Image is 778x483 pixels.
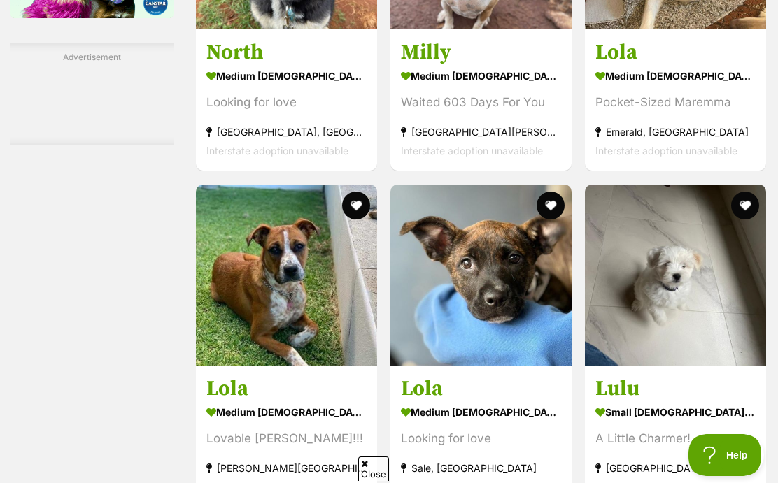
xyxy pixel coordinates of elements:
[206,123,367,142] strong: [GEOGRAPHIC_DATA], [GEOGRAPHIC_DATA]
[206,40,367,66] h3: North
[585,29,766,171] a: Lola medium [DEMOGRAPHIC_DATA] Dog Pocket-Sized Maremma Emerald, [GEOGRAPHIC_DATA] Interstate ado...
[595,429,756,448] div: A Little Charmer!
[390,185,572,366] img: Lola - American Staffordshire Terrier Dog
[595,459,756,477] strong: [GEOGRAPHIC_DATA], [GEOGRAPHIC_DATA]
[401,429,561,448] div: Looking for love
[206,375,367,402] h3: Lola
[206,66,367,87] strong: medium [DEMOGRAPHIC_DATA] Dog
[401,375,561,402] h3: Lola
[358,456,389,481] span: Close
[595,94,756,113] div: Pocket-Sized Maremma
[401,145,543,157] span: Interstate adoption unavailable
[401,94,561,113] div: Waited 603 Days For You
[206,145,348,157] span: Interstate adoption unavailable
[10,43,174,145] div: Advertisement
[401,123,561,142] strong: [GEOGRAPHIC_DATA][PERSON_NAME][GEOGRAPHIC_DATA]
[196,29,377,171] a: North medium [DEMOGRAPHIC_DATA] Dog Looking for love [GEOGRAPHIC_DATA], [GEOGRAPHIC_DATA] Interst...
[206,402,367,422] strong: medium [DEMOGRAPHIC_DATA] Dog
[585,185,766,366] img: Lulu - Maltese Dog
[206,94,367,113] div: Looking for love
[595,402,756,422] strong: small [DEMOGRAPHIC_DATA] Dog
[595,66,756,87] strong: medium [DEMOGRAPHIC_DATA] Dog
[595,375,756,402] h3: Lulu
[401,459,561,477] strong: Sale, [GEOGRAPHIC_DATA]
[206,429,367,448] div: Lovable [PERSON_NAME]!!!
[595,40,756,66] h3: Lola
[390,29,572,171] a: Milly medium [DEMOGRAPHIC_DATA] Dog Waited 603 Days For You [GEOGRAPHIC_DATA][PERSON_NAME][GEOGRA...
[731,192,759,219] button: favourite
[206,459,367,477] strong: [PERSON_NAME][GEOGRAPHIC_DATA]
[342,192,370,219] button: favourite
[688,434,764,476] iframe: Help Scout Beacon - Open
[537,192,565,219] button: favourite
[401,40,561,66] h3: Milly
[401,402,561,422] strong: medium [DEMOGRAPHIC_DATA] Dog
[595,145,737,157] span: Interstate adoption unavailable
[595,123,756,142] strong: Emerald, [GEOGRAPHIC_DATA]
[196,185,377,366] img: Lola - Australian Cattle Dog x Boxer Dog
[401,66,561,87] strong: medium [DEMOGRAPHIC_DATA] Dog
